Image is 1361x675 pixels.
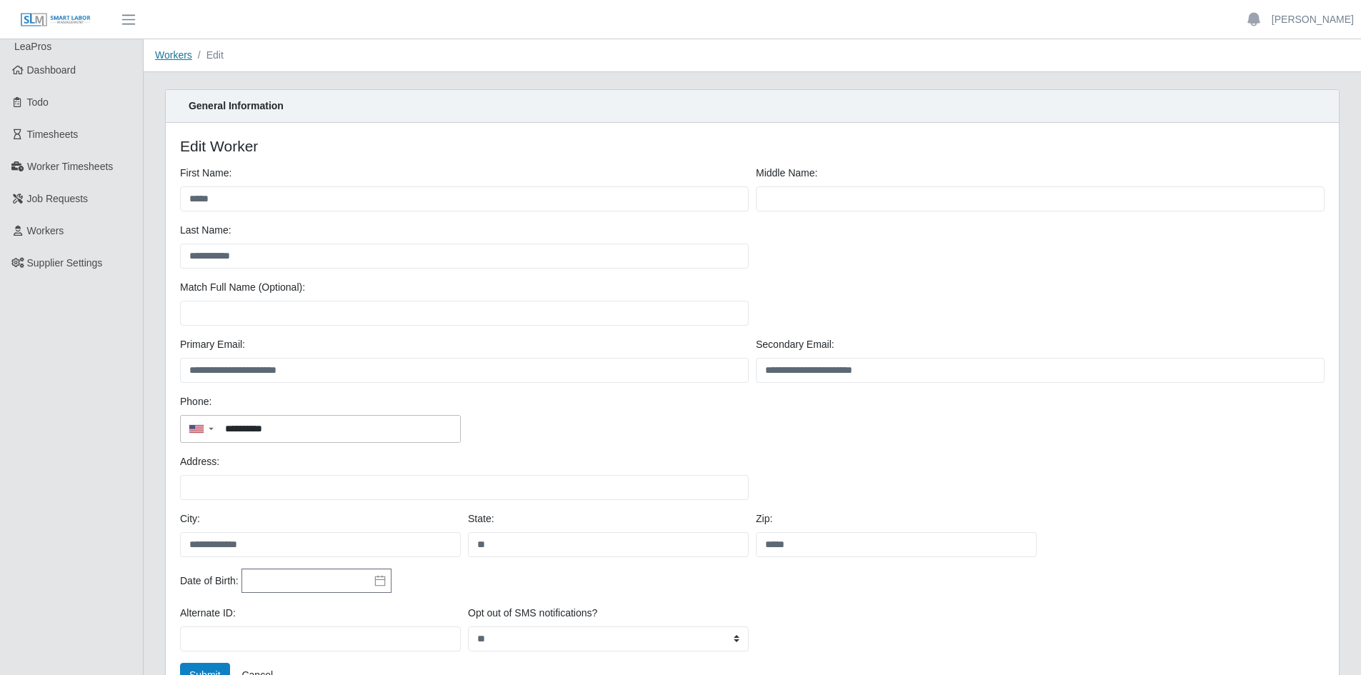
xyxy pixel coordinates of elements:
li: Edit [192,48,224,63]
label: Alternate ID: [180,606,236,621]
h4: Edit Worker [180,137,644,155]
span: Job Requests [27,193,89,204]
label: Secondary Email: [756,337,834,352]
label: Zip: [756,511,772,526]
label: Phone: [180,394,211,409]
span: Todo [27,96,49,108]
span: Workers [27,225,64,236]
label: City: [180,511,200,526]
div: Country Code Selector [181,416,220,442]
label: Middle Name: [756,166,817,181]
strong: General Information [189,100,284,111]
label: Primary Email: [180,337,245,352]
label: Match Full Name (Optional): [180,280,305,295]
span: Supplier Settings [27,257,103,269]
span: Dashboard [27,64,76,76]
label: Opt out of SMS notifications? [468,606,597,621]
span: Timesheets [27,129,79,140]
span: LeaPros [14,41,51,52]
label: Date of Birth: [180,574,239,589]
a: [PERSON_NAME] [1272,12,1354,27]
span: Worker Timesheets [27,161,113,172]
label: State: [468,511,494,526]
label: Last Name: [180,223,231,238]
label: First Name: [180,166,231,181]
a: Workers [155,49,192,61]
label: Address: [180,454,219,469]
img: SLM Logo [20,12,91,28]
span: ▼ [207,426,215,431]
